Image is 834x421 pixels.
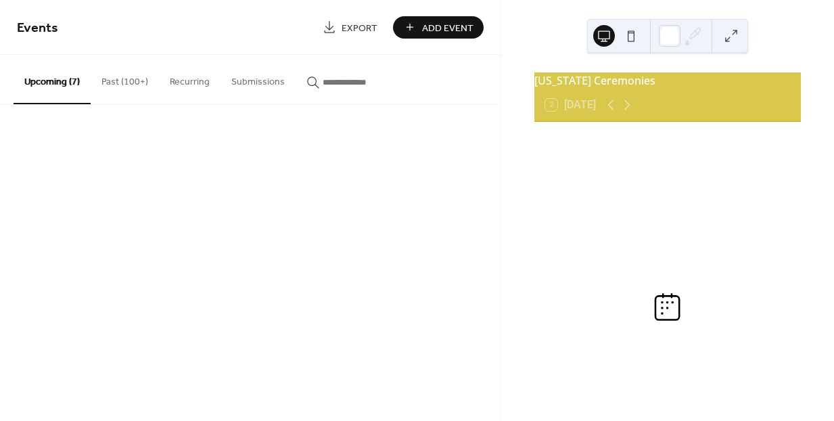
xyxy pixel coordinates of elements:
[342,21,377,35] span: Export
[534,72,801,89] div: [US_STATE] Ceremonies
[312,16,388,39] a: Export
[159,55,221,103] button: Recurring
[221,55,296,103] button: Submissions
[17,15,58,41] span: Events
[422,21,473,35] span: Add Event
[393,16,484,39] button: Add Event
[91,55,159,103] button: Past (100+)
[14,55,91,104] button: Upcoming (7)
